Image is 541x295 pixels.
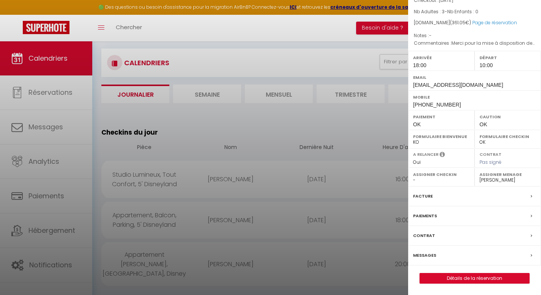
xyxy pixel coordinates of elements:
span: 18:00 [413,62,426,68]
p: Commentaires : [414,39,535,47]
span: Nb Enfants : 0 [447,8,478,15]
label: Paiement [413,113,470,121]
label: Départ [479,54,536,61]
i: Sélectionner OUI si vous souhaiter envoyer les séquences de messages post-checkout [440,151,445,160]
span: [EMAIL_ADDRESS][DOMAIN_NAME] [413,82,503,88]
div: [DOMAIN_NAME] [414,19,535,27]
label: Formulaire Bienvenue [413,133,470,140]
label: A relancer [413,151,438,158]
label: Facture [413,192,433,200]
span: OK [413,121,421,127]
span: Pas signé [479,159,502,165]
span: ( €) [450,19,471,26]
p: - [414,8,535,16]
span: 361.05 [452,19,465,26]
span: OK [479,121,487,127]
span: [PHONE_NUMBER] [413,102,461,108]
label: Contrat [479,151,502,156]
label: Paiements [413,212,437,220]
span: Nb Adultes : 3 [414,8,445,15]
label: Messages [413,251,436,259]
span: 10:00 [479,62,493,68]
button: Détails de la réservation [420,273,530,284]
label: Formulaire Checkin [479,133,536,140]
label: Contrat [413,232,435,240]
button: Ouvrir le widget de chat LiveChat [6,3,29,26]
p: Notes : [414,32,535,39]
a: Page de réservation [472,19,517,26]
label: Caution [479,113,536,121]
label: Mobile [413,93,536,101]
label: Assigner Checkin [413,171,470,178]
label: Arrivée [413,54,470,61]
label: Email [413,74,536,81]
label: Assigner Menage [479,171,536,178]
a: Détails de la réservation [420,273,529,283]
span: - [429,32,432,39]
